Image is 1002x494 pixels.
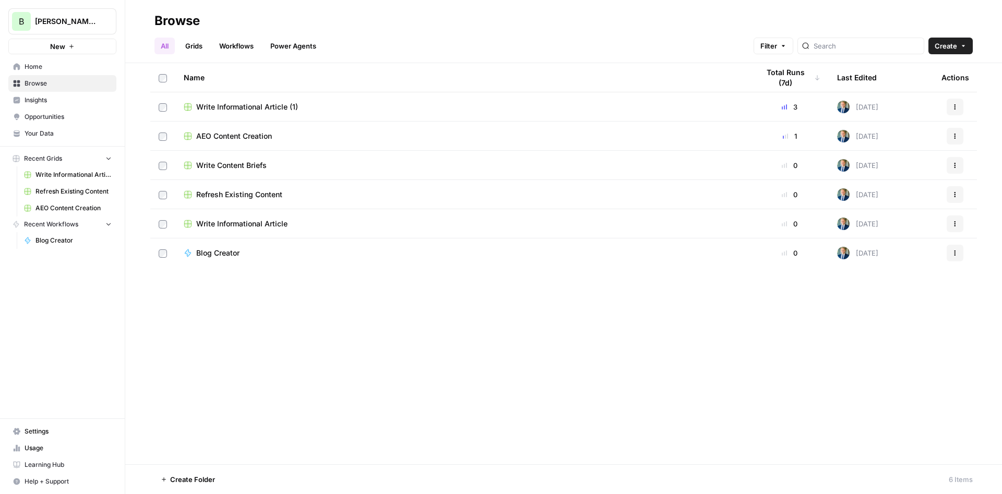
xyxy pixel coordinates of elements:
div: [DATE] [837,101,878,113]
span: Blog Creator [35,236,112,245]
img: arvzg7vs4x4156nyo4jt3wkd75g5 [837,247,850,259]
div: 1 [759,131,820,141]
button: Create Folder [154,471,221,488]
div: Name [184,63,742,92]
button: Workspace: Bennett Financials [8,8,116,34]
span: Recent Grids [24,154,62,163]
div: [DATE] [837,188,878,201]
span: Browse [25,79,112,88]
a: AEO Content Creation [184,131,742,141]
a: Write Content Briefs [184,160,742,171]
a: Your Data [8,125,116,142]
span: AEO Content Creation [196,131,272,141]
span: Insights [25,95,112,105]
div: Total Runs (7d) [759,63,820,92]
span: Refresh Existing Content [196,189,282,200]
span: Refresh Existing Content [35,187,112,196]
button: Create [928,38,973,54]
a: Settings [8,423,116,440]
a: Blog Creator [19,232,116,249]
img: arvzg7vs4x4156nyo4jt3wkd75g5 [837,101,850,113]
a: Opportunities [8,109,116,125]
div: 0 [759,189,820,200]
div: Actions [941,63,969,92]
a: All [154,38,175,54]
a: Refresh Existing Content [184,189,742,200]
div: [DATE] [837,247,878,259]
span: B [19,15,24,28]
span: New [50,41,65,52]
div: [DATE] [837,218,878,230]
span: Write Informational Article [196,219,288,229]
span: Create [935,41,957,51]
span: Help + Support [25,477,112,486]
div: [DATE] [837,130,878,142]
span: Create Folder [170,474,215,485]
img: arvzg7vs4x4156nyo4jt3wkd75g5 [837,130,850,142]
div: Last Edited [837,63,877,92]
a: Workflows [213,38,260,54]
span: [PERSON_NAME] Financials [35,16,98,27]
img: arvzg7vs4x4156nyo4jt3wkd75g5 [837,159,850,172]
a: Browse [8,75,116,92]
a: Refresh Existing Content [19,183,116,200]
span: Recent Workflows [24,220,78,229]
button: Recent Workflows [8,216,116,232]
div: Browse [154,13,200,29]
a: Power Agents [264,38,323,54]
a: Write Informational Article [184,219,742,229]
span: Home [25,62,112,71]
span: Filter [760,41,777,51]
a: Usage [8,440,116,456]
div: 0 [759,248,820,258]
div: 0 [759,160,820,171]
div: 0 [759,219,820,229]
span: Settings [25,427,112,436]
div: 3 [759,102,820,112]
a: Blog Creator [184,248,742,258]
img: arvzg7vs4x4156nyo4jt3wkd75g5 [837,218,850,230]
div: 6 Items [949,474,973,485]
button: New [8,39,116,54]
a: AEO Content Creation [19,200,116,216]
div: [DATE] [837,159,878,172]
span: Write Informational Article (1) [196,102,298,112]
span: Write Content Briefs [196,160,267,171]
img: arvzg7vs4x4156nyo4jt3wkd75g5 [837,188,850,201]
a: Learning Hub [8,456,116,473]
span: Blog Creator [196,248,240,258]
a: Grids [179,38,209,54]
button: Help + Support [8,473,116,490]
span: Your Data [25,129,112,138]
span: Write Informational Article (1) [35,170,112,179]
a: Write Informational Article (1) [19,166,116,183]
button: Recent Grids [8,151,116,166]
button: Filter [754,38,793,54]
a: Home [8,58,116,75]
a: Write Informational Article (1) [184,102,742,112]
a: Insights [8,92,116,109]
input: Search [814,41,920,51]
span: Usage [25,443,112,453]
span: Opportunities [25,112,112,122]
span: Learning Hub [25,460,112,469]
span: AEO Content Creation [35,203,112,213]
